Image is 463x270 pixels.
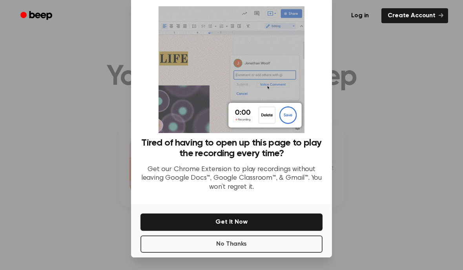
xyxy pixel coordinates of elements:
[159,6,304,133] img: Beep extension in action
[140,138,323,159] h3: Tired of having to open up this page to play the recording every time?
[140,165,323,192] p: Get our Chrome Extension to play recordings without leaving Google Docs™, Google Classroom™, & Gm...
[15,8,59,24] a: Beep
[381,8,448,23] a: Create Account
[343,7,377,25] a: Log in
[140,235,323,253] button: No Thanks
[140,213,323,231] button: Get It Now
